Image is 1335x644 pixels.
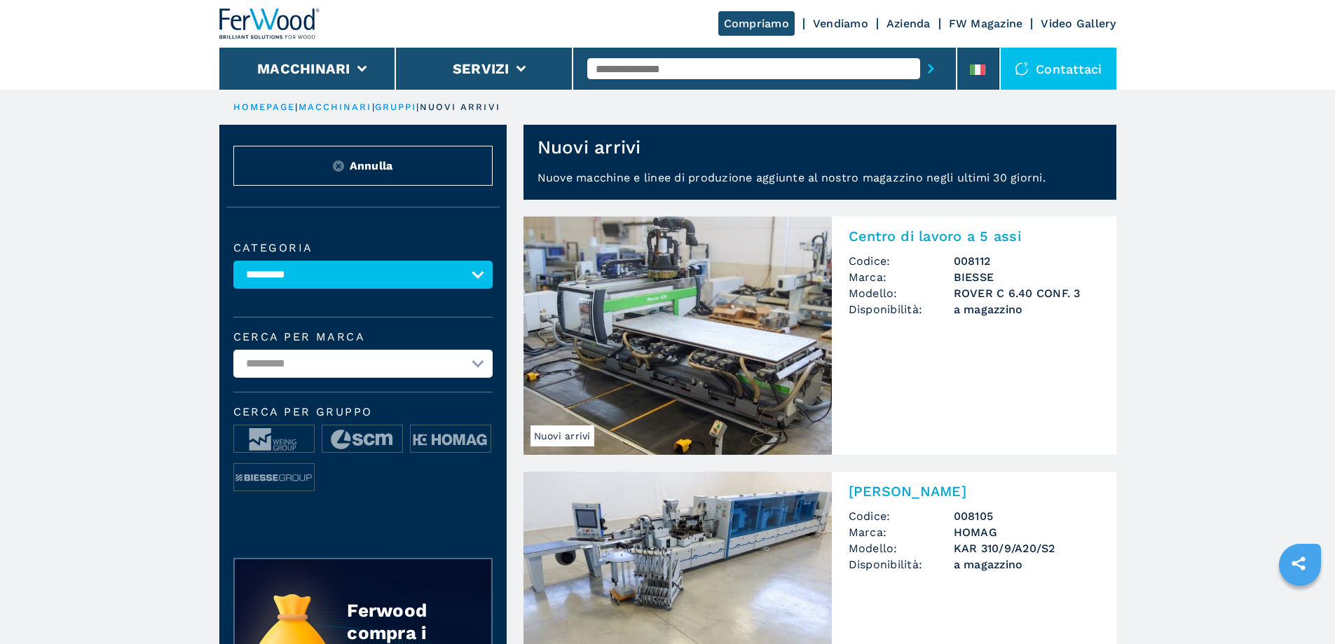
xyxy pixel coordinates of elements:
span: | [295,102,298,112]
span: | [372,102,375,112]
label: Categoria [233,242,493,254]
p: nuovi arrivi [420,101,500,114]
h2: Centro di lavoro a 5 assi [849,228,1100,245]
img: image [322,425,402,453]
span: a magazzino [954,301,1100,317]
button: ResetAnnulla [233,146,493,186]
h3: HOMAG [954,524,1100,540]
img: Reset [333,160,344,172]
img: Contattaci [1015,62,1029,76]
div: Contattaci [1001,48,1116,90]
a: sharethis [1281,546,1316,581]
a: Azienda [886,17,931,30]
h3: 008105 [954,508,1100,524]
a: macchinari [299,102,372,112]
a: FW Magazine [949,17,1023,30]
span: Disponibilità: [849,556,954,573]
img: Ferwood [219,8,320,39]
h3: BIESSE [954,269,1100,285]
span: Nuovi arrivi [530,425,594,446]
button: Macchinari [257,60,350,77]
img: image [234,425,314,453]
span: Marca: [849,269,954,285]
span: Cerca per Gruppo [233,406,493,418]
h3: KAR 310/9/A20/S2 [954,540,1100,556]
iframe: Chat [1275,581,1324,633]
a: gruppi [375,102,417,112]
h3: 008112 [954,253,1100,269]
h1: Nuovi arrivi [538,136,641,158]
span: Codice: [849,508,954,524]
span: Marca: [849,524,954,540]
a: HOMEPAGE [233,102,296,112]
h2: [PERSON_NAME] [849,483,1100,500]
button: submit-button [920,53,942,85]
span: a magazzino [954,556,1100,573]
span: Modello: [849,540,954,556]
a: Compriamo [718,11,795,36]
button: Servizi [453,60,509,77]
img: image [234,464,314,492]
span: | [416,102,419,112]
img: Centro di lavoro a 5 assi BIESSE ROVER C 6.40 CONF. 3 [523,217,832,455]
label: Cerca per marca [233,331,493,343]
a: Video Gallery [1041,17,1116,30]
span: Codice: [849,253,954,269]
a: Vendiamo [813,17,868,30]
h3: ROVER C 6.40 CONF. 3 [954,285,1100,301]
p: Nuove macchine e linee di produzione aggiunte al nostro magazzino negli ultimi 30 giorni. [523,170,1116,200]
img: image [411,425,491,453]
span: Disponibilità: [849,301,954,317]
span: Annulla [350,158,393,174]
a: Centro di lavoro a 5 assi BIESSE ROVER C 6.40 CONF. 3Nuovi arriviCentro di lavoro a 5 assiCodice:... [523,217,1116,455]
span: Modello: [849,285,954,301]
